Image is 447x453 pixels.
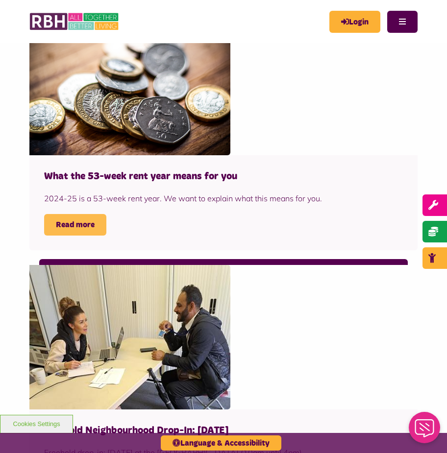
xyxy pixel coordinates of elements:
[329,11,380,33] a: MyRBH
[44,192,403,204] div: 2024-25 is a 53-week rent year. We want to explain what this means for you.
[29,10,120,33] img: RBH
[44,214,106,236] a: Read more What the 53-week rent year means for you
[29,11,230,155] img: Money 2
[44,424,403,437] h4: Freehold Neighbourhood Drop-In: [DATE]
[29,265,230,409] img: Dropinfreehold
[161,435,281,451] button: Language & Accessibility
[403,409,447,453] iframe: Netcall Web Assistant for live chat
[44,170,403,183] h4: What the 53-week rent year means for you
[387,11,418,33] button: Navigation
